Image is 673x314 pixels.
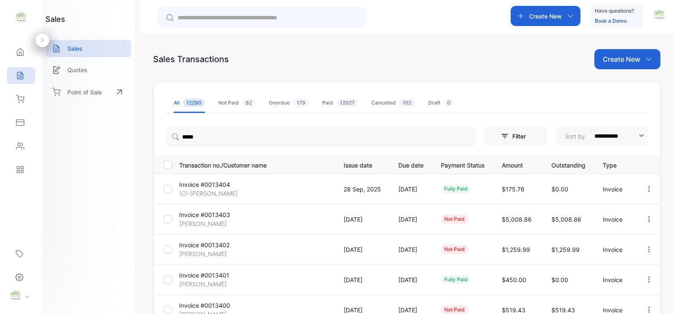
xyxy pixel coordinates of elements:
button: avatar [653,6,665,26]
p: Invoice #0013401 [179,271,231,280]
p: Issue date [344,159,381,170]
span: 179 [293,99,309,107]
p: Point of Sale [67,88,102,97]
div: Overdue [269,99,309,107]
h1: sales [45,13,65,25]
span: $519.43 [551,306,575,314]
p: (C)-[PERSON_NAME] [179,189,238,198]
div: Paid [322,99,358,107]
div: Cancelled [371,99,415,107]
button: Create New [511,6,580,26]
p: Invoice #0013404 [179,180,231,189]
div: fully paid [441,184,471,194]
p: Invoice [603,245,628,254]
p: Invoice [603,215,628,224]
p: Payment Status [441,159,485,170]
span: $5,008.86 [502,216,532,223]
span: 102 [399,99,415,107]
iframe: LiveChat chat widget [638,279,673,314]
p: Invoice [603,275,628,284]
p: Create New [603,54,640,64]
p: Invoice #0013402 [179,241,231,249]
img: avatar [653,8,665,21]
a: Point of Sale [45,83,131,101]
span: 12027 [336,99,358,107]
button: Create New [594,49,660,69]
p: [DATE] [344,215,381,224]
p: [DATE] [398,215,424,224]
p: [PERSON_NAME] [179,249,231,258]
div: Draft [428,99,454,107]
p: [PERSON_NAME] [179,219,231,228]
p: [DATE] [398,245,424,254]
p: Sort by [565,132,585,141]
img: profile [9,289,22,302]
span: $175.76 [502,186,525,193]
span: $1,259.99 [551,246,580,253]
p: 28 Sep, 2025 [344,185,381,194]
span: $0.00 [551,276,568,283]
p: [PERSON_NAME] [179,280,231,288]
span: $450.00 [502,276,526,283]
a: Sales [45,40,131,57]
p: Quotes [67,65,87,74]
div: Sales Transactions [153,53,229,65]
p: Outstanding [551,159,586,170]
p: Invoice [603,185,628,194]
p: Due date [398,159,424,170]
p: Type [603,159,628,170]
div: Not Paid [218,99,255,107]
span: $519.43 [502,306,525,314]
p: [DATE] [344,275,381,284]
div: All [174,99,205,107]
span: $5,008.86 [551,216,581,223]
p: [DATE] [344,245,381,254]
p: [DATE] [398,275,424,284]
div: fully paid [441,275,471,284]
span: $0.00 [551,186,568,193]
div: not paid [441,245,468,254]
p: Invoice #0013403 [179,210,231,219]
a: Book a Demo [595,18,627,24]
p: Invoice #0013400 [179,301,231,310]
span: $1,259.99 [502,246,530,253]
span: 0 [444,99,454,107]
img: logo [15,11,27,24]
div: not paid [441,215,468,224]
span: 12290 [183,99,205,107]
span: 82 [242,99,255,107]
p: Amount [502,159,534,170]
p: Transaction no./Customer name [179,159,333,170]
a: Quotes [45,61,131,78]
button: Sort by [556,126,648,146]
p: Have questions? [595,7,634,15]
p: Sales [67,44,82,53]
p: [DATE] [398,185,424,194]
p: Create New [529,12,562,21]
